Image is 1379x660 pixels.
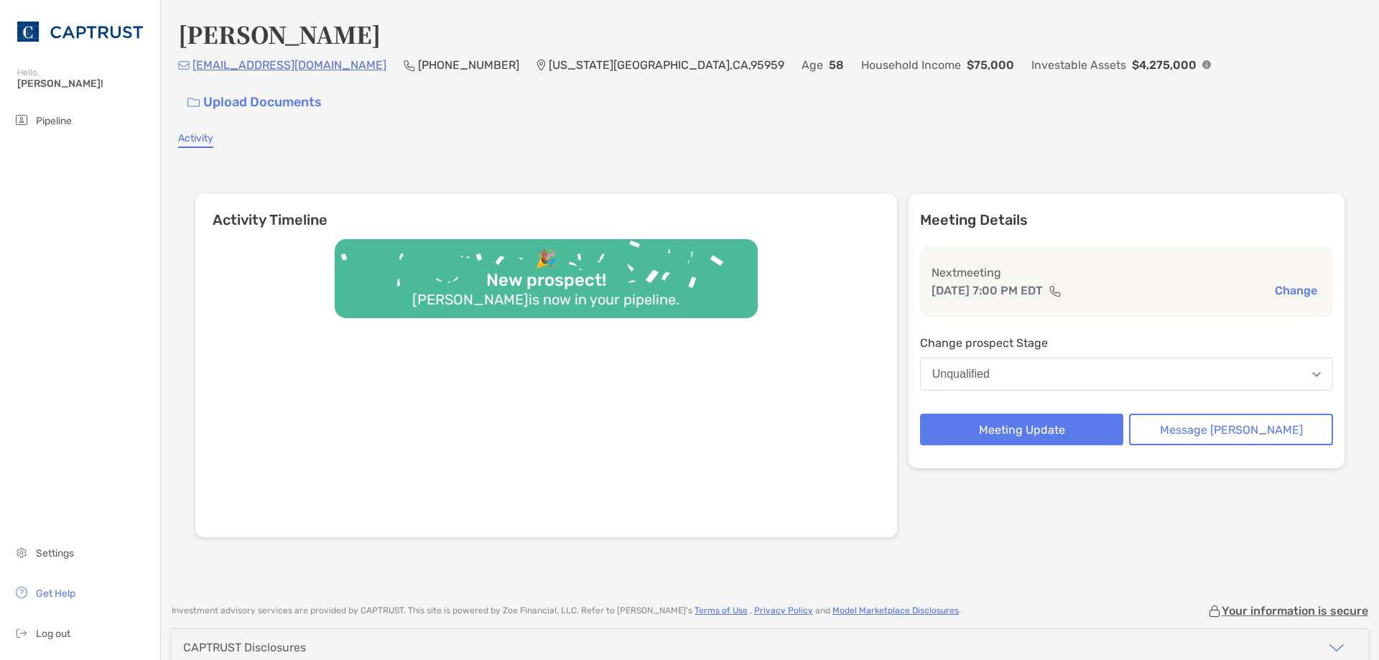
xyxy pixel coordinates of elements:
span: Settings [36,547,74,559]
img: communication type [1049,285,1062,297]
img: button icon [187,98,200,108]
img: Open dropdown arrow [1312,372,1321,377]
p: Investment advisory services are provided by CAPTRUST . This site is powered by Zoe Financial, LL... [172,605,961,616]
img: Confetti [335,239,758,306]
a: Privacy Policy [754,605,813,615]
p: Investable Assets [1031,56,1126,74]
a: Terms of Use [695,605,748,615]
img: logout icon [13,624,30,641]
div: New prospect! [480,270,612,291]
img: settings icon [13,544,30,561]
img: pipeline icon [13,111,30,129]
p: Meeting Details [920,211,1333,229]
div: [PERSON_NAME] is now in your pipeline. [407,291,685,308]
p: Change prospect Stage [920,334,1333,352]
p: $75,000 [967,56,1014,74]
div: Unqualified [932,368,990,381]
h4: [PERSON_NAME] [178,17,381,50]
div: 🎉 [529,249,562,270]
p: [US_STATE][GEOGRAPHIC_DATA] , CA , 95959 [549,56,784,74]
span: Get Help [36,587,75,600]
p: Age [802,56,823,74]
img: Phone Icon [404,60,415,71]
img: icon arrow [1328,639,1345,656]
img: get-help icon [13,584,30,601]
button: Change [1271,283,1322,298]
span: Pipeline [36,115,72,127]
p: Household Income [861,56,961,74]
p: [PHONE_NUMBER] [418,56,519,74]
button: Unqualified [920,358,1333,391]
img: Email Icon [178,61,190,70]
span: [PERSON_NAME]! [17,78,152,90]
img: Info Icon [1202,60,1211,69]
h6: Activity Timeline [195,194,897,228]
p: [DATE] 7:00 PM EDT [932,282,1043,299]
p: $4,275,000 [1132,56,1197,74]
div: CAPTRUST Disclosures [183,641,306,654]
a: Model Marketplace Disclosures [832,605,959,615]
p: Your information is secure [1222,604,1368,618]
img: CAPTRUST Logo [17,6,143,57]
p: [EMAIL_ADDRESS][DOMAIN_NAME] [192,56,386,74]
button: Meeting Update [920,414,1124,445]
p: 58 [829,56,844,74]
span: Log out [36,628,70,640]
a: Activity [178,132,213,148]
p: Next meeting [932,264,1322,282]
button: Message [PERSON_NAME] [1129,414,1333,445]
img: Location Icon [537,60,546,71]
a: Upload Documents [178,87,331,118]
